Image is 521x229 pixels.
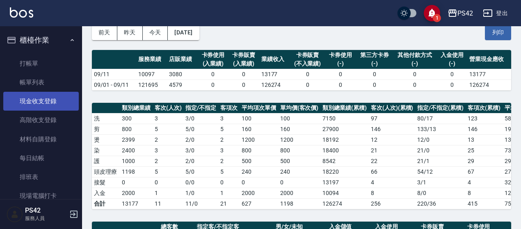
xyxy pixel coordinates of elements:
[183,145,218,156] td: 3 / 0
[183,177,218,188] td: 0 / 0
[183,166,218,177] td: 5 / 0
[3,168,79,186] a: 排班表
[153,177,184,188] td: 0
[278,156,321,166] td: 500
[3,149,79,168] a: 每日結帳
[327,51,354,59] div: 卡券使用
[183,103,218,113] th: 指定/不指定
[167,50,198,69] th: 店販業績
[466,145,503,156] td: 25
[358,59,391,68] div: (-)
[466,188,503,198] td: 8
[393,79,437,90] td: 0
[143,25,168,40] button: 今天
[292,51,323,59] div: 卡券販賣
[229,79,259,90] td: 0
[320,188,369,198] td: 10094
[218,188,240,198] td: 1
[466,198,503,209] td: 415
[218,145,240,156] td: 3
[369,177,416,188] td: 4
[320,177,369,188] td: 13197
[153,103,184,113] th: 客次(人次)
[356,69,393,79] td: 0
[92,177,120,188] td: 接髮
[358,51,391,59] div: 第三方卡券
[278,166,321,177] td: 240
[218,103,240,113] th: 客項次
[92,113,120,124] td: 洗
[153,134,184,145] td: 2
[167,79,198,90] td: 4579
[167,69,198,79] td: 3080
[120,156,153,166] td: 1000
[153,124,184,134] td: 5
[320,166,369,177] td: 18220
[120,103,153,113] th: 類別總業績
[218,113,240,124] td: 3
[153,198,184,209] td: 11
[120,124,153,134] td: 800
[240,166,278,177] td: 240
[240,124,278,134] td: 160
[3,54,79,73] a: 打帳單
[153,113,184,124] td: 3
[466,166,503,177] td: 67
[92,79,136,90] td: 09/01 - 09/11
[10,7,33,18] img: Logo
[369,124,416,134] td: 146
[415,166,466,177] td: 54 / 12
[369,145,416,156] td: 21
[325,69,356,79] td: 0
[92,124,120,134] td: 剪
[92,69,136,79] td: 09/11
[466,113,503,124] td: 123
[467,69,511,79] td: 13177
[415,113,466,124] td: 80 / 17
[120,166,153,177] td: 1198
[240,103,278,113] th: 平均項次單價
[7,206,23,222] img: Person
[320,156,369,166] td: 8542
[444,5,476,22] button: PS42
[120,113,153,124] td: 300
[200,51,226,59] div: 卡券使用
[120,145,153,156] td: 2400
[92,166,120,177] td: 頭皮理療
[240,188,278,198] td: 2000
[437,79,468,90] td: 0
[415,145,466,156] td: 21 / 0
[415,156,466,166] td: 21 / 1
[153,145,184,156] td: 3
[278,145,321,156] td: 800
[369,166,416,177] td: 66
[153,166,184,177] td: 5
[320,134,369,145] td: 18192
[466,156,503,166] td: 29
[229,69,259,79] td: 0
[92,198,120,209] td: 合計
[290,69,325,79] td: 0
[218,156,240,166] td: 2
[320,103,369,113] th: 類別總業績(累積)
[198,79,229,90] td: 0
[136,50,167,69] th: 服務業績
[240,145,278,156] td: 800
[3,111,79,129] a: 高階收支登錄
[3,73,79,92] a: 帳單列表
[153,188,184,198] td: 1
[369,198,416,209] td: 256
[153,156,184,166] td: 2
[183,124,218,134] td: 5 / 0
[25,215,67,222] p: 服務人員
[278,124,321,134] td: 160
[200,59,226,68] div: (入業績)
[278,103,321,113] th: 單均價(客次價)
[231,59,257,68] div: (入業績)
[278,188,321,198] td: 2000
[278,198,321,209] td: 1198
[439,59,466,68] div: (-)
[437,69,468,79] td: 0
[395,51,435,59] div: 其他付款方式
[259,79,290,90] td: 126274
